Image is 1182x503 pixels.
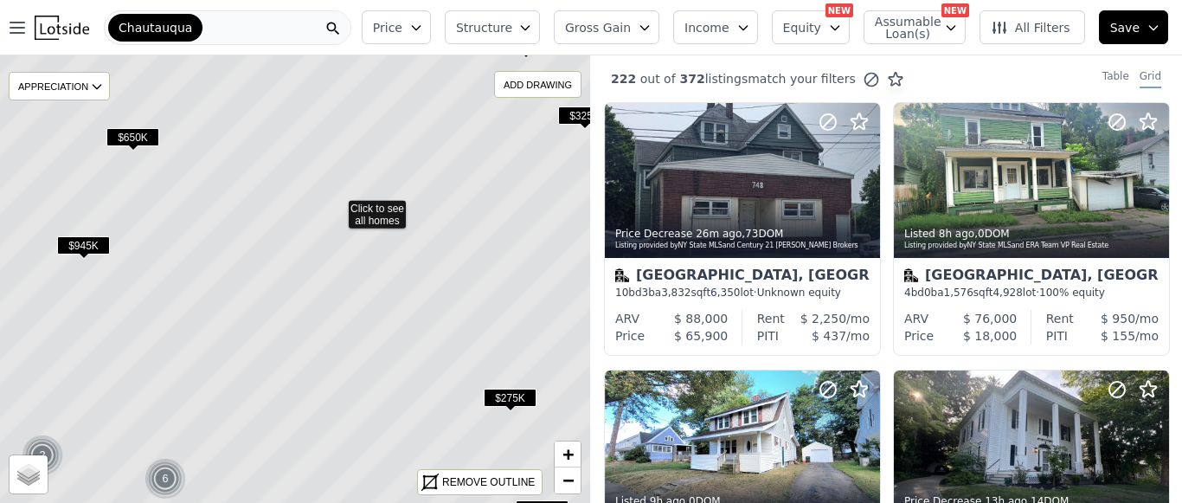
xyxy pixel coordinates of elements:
[673,10,758,44] button: Income
[9,72,110,100] div: APPRECIATION
[604,102,879,356] a: Price Decrease 26m ago,73DOMListing provided byNY State MLSand Century 21 [PERSON_NAME] BrokersMu...
[10,455,48,493] a: Layers
[615,268,629,282] img: Multifamily
[904,327,934,345] div: Price
[812,329,846,343] span: $ 437
[615,286,870,300] div: 10 bd 3 ba sqft lot · Unknown equity
[484,389,536,407] span: $275K
[565,19,631,36] span: Gross Gain
[661,287,691,299] span: 3,832
[783,19,821,36] span: Equity
[22,435,63,476] div: 2
[904,286,1159,300] div: 4 bd 0 ba sqft lot · 100% equity
[864,10,966,44] button: Assumable Loan(s)
[674,329,728,343] span: $ 65,900
[944,287,973,299] span: 1,576
[941,3,969,17] div: NEW
[611,72,636,86] span: 222
[1102,69,1129,88] div: Table
[615,268,870,286] div: [GEOGRAPHIC_DATA], [GEOGRAPHIC_DATA]
[800,312,846,326] span: $ 2,250
[119,19,192,36] span: Chautauqua
[785,310,870,327] div: /mo
[757,310,785,327] div: Rent
[145,458,187,500] img: g1.png
[1046,327,1068,345] div: PITI
[373,19,402,36] span: Price
[904,268,918,282] img: Multifamily
[445,10,540,44] button: Structure
[1140,69,1161,88] div: Grid
[904,268,1159,286] div: [GEOGRAPHIC_DATA], [GEOGRAPHIC_DATA]
[875,16,930,40] span: Assumable Loan(s)
[555,442,581,468] a: Zoom in
[615,310,639,327] div: ARV
[145,458,186,500] div: 6
[615,227,871,241] div: Price Decrease , 73 DOM
[939,228,974,240] time: 2025-08-26 04:31
[1099,10,1168,44] button: Save
[562,443,574,465] span: +
[484,389,536,414] div: $275K
[1110,19,1140,36] span: Save
[1074,310,1159,327] div: /mo
[35,16,89,40] img: Lotside
[558,106,611,132] div: $325K
[904,241,1160,251] div: Listing provided by NY State MLS and ERA Team VP Real Estate
[710,287,740,299] span: 6,350
[904,310,928,327] div: ARV
[590,70,904,88] div: out of listings
[615,327,645,345] div: Price
[442,474,535,490] div: REMOVE OUTLINE
[562,469,574,491] span: −
[615,241,871,251] div: Listing provided by NY State MLS and Century 21 [PERSON_NAME] Brokers
[963,329,1017,343] span: $ 18,000
[554,10,659,44] button: Gross Gain
[558,106,611,125] span: $325K
[1101,312,1135,326] span: $ 950
[963,312,1017,326] span: $ 76,000
[555,468,581,493] a: Zoom out
[904,227,1160,241] div: Listed , 0 DOM
[22,435,64,476] img: g1.png
[106,128,159,146] span: $650K
[495,72,581,97] div: ADD DRAWING
[57,236,110,255] span: $945K
[676,72,705,86] span: 372
[992,287,1022,299] span: 4,928
[991,19,1070,36] span: All Filters
[106,128,159,153] div: $650K
[684,19,729,36] span: Income
[674,312,728,326] span: $ 88,000
[893,102,1168,356] a: Listed 8h ago,0DOMListing provided byNY State MLSand ERA Team VP Real EstateMultifamily[GEOGRAPHI...
[779,327,870,345] div: /mo
[772,10,850,44] button: Equity
[456,19,511,36] span: Structure
[57,236,110,261] div: $945K
[696,228,742,240] time: 2025-08-26 12:30
[980,10,1085,44] button: All Filters
[1101,329,1135,343] span: $ 155
[362,10,431,44] button: Price
[1046,310,1074,327] div: Rent
[748,70,856,87] span: match your filters
[825,3,853,17] div: NEW
[757,327,779,345] div: PITI
[1068,327,1159,345] div: /mo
